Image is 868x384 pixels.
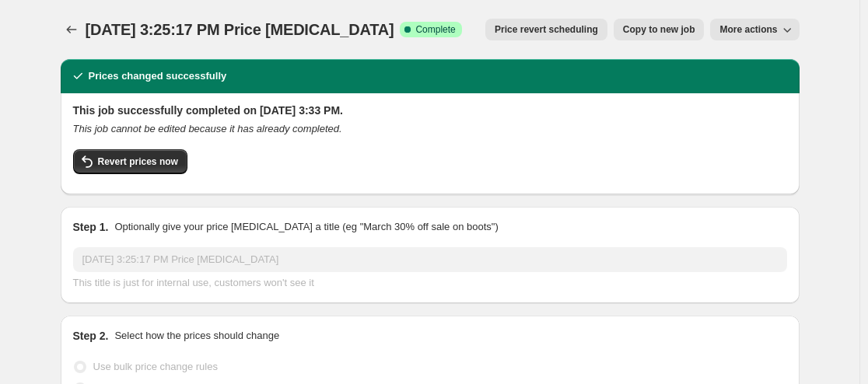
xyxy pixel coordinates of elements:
[614,19,705,40] button: Copy to new job
[719,23,777,36] span: More actions
[114,219,498,235] p: Optionally give your price [MEDICAL_DATA] a title (eg "March 30% off sale on boots")
[98,155,178,168] span: Revert prices now
[73,247,787,272] input: 30% off holiday sale
[73,277,314,288] span: This title is just for internal use, customers won't see it
[73,328,109,344] h2: Step 2.
[73,149,187,174] button: Revert prices now
[114,328,279,344] p: Select how the prices should change
[415,23,455,36] span: Complete
[61,19,82,40] button: Price change jobs
[710,19,799,40] button: More actions
[495,23,598,36] span: Price revert scheduling
[93,361,218,372] span: Use bulk price change rules
[89,68,227,84] h2: Prices changed successfully
[73,123,342,134] i: This job cannot be edited because it has already completed.
[86,21,394,38] span: [DATE] 3:25:17 PM Price [MEDICAL_DATA]
[73,219,109,235] h2: Step 1.
[485,19,607,40] button: Price revert scheduling
[623,23,695,36] span: Copy to new job
[73,103,787,118] h2: This job successfully completed on [DATE] 3:33 PM.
